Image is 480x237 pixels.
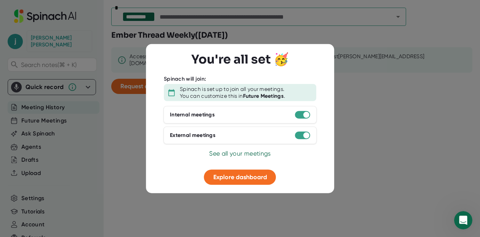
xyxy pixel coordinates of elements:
[170,132,216,139] div: External meetings
[180,86,284,93] div: Spinach is set up to join all your meetings.
[213,173,267,181] span: Explore dashboard
[191,52,289,67] h3: You're all set 🥳
[209,150,270,157] span: See all your meetings
[243,92,284,99] b: Future Meetings
[170,111,215,118] div: Internal meetings
[204,170,276,185] button: Explore dashboard
[454,211,472,229] iframe: Intercom live chat
[180,92,285,99] div: You can customize this in .
[164,75,206,82] div: Spinach will join:
[209,149,270,158] button: See all your meetings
